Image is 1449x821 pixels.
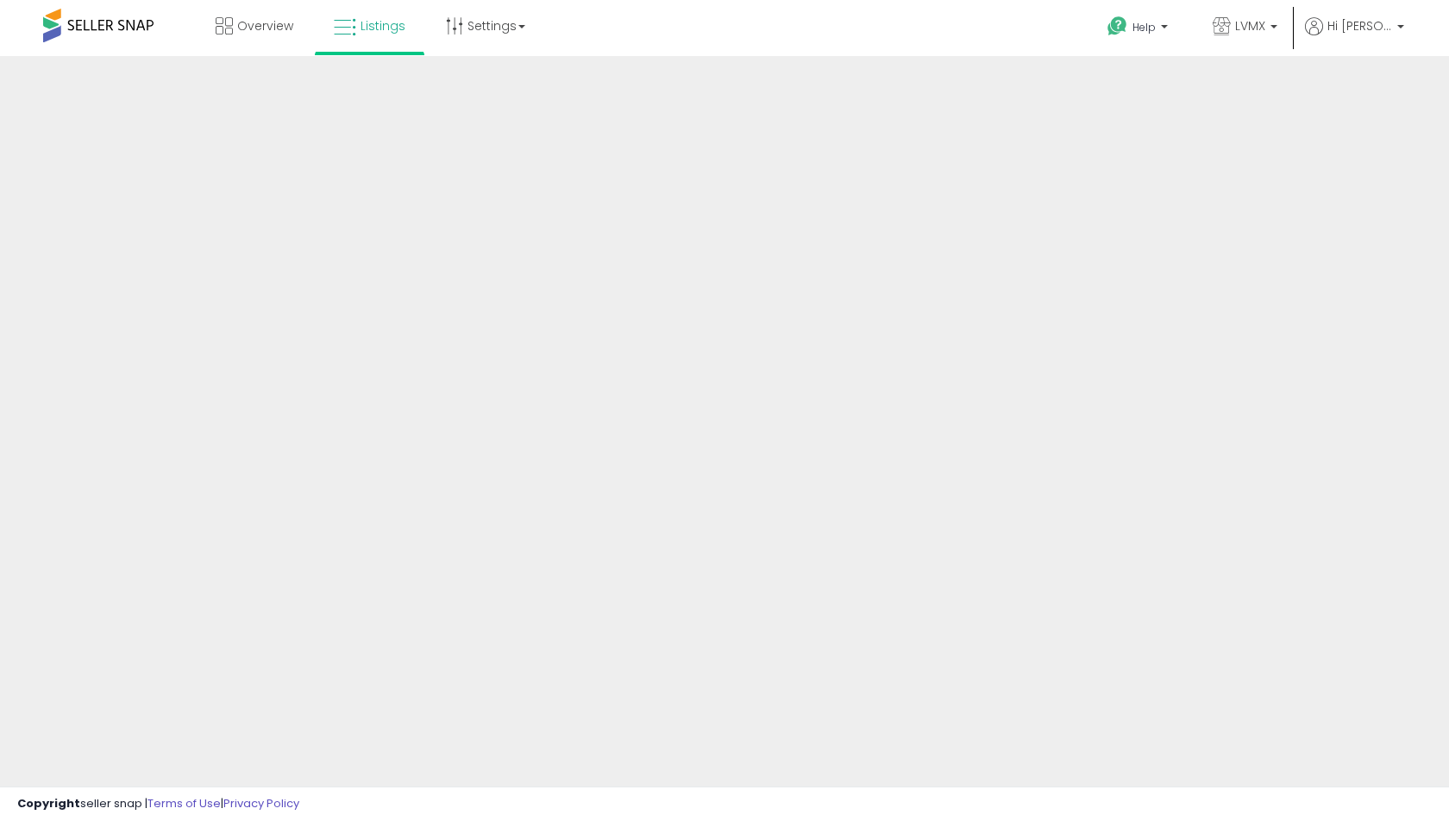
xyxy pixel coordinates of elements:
span: LVMX [1235,17,1265,34]
a: Help [1094,3,1185,56]
span: Overview [237,17,293,34]
i: Get Help [1107,16,1128,37]
span: Hi [PERSON_NAME] [1327,17,1392,34]
span: Listings [361,17,405,34]
a: Hi [PERSON_NAME] [1305,17,1404,56]
span: Help [1132,20,1156,34]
